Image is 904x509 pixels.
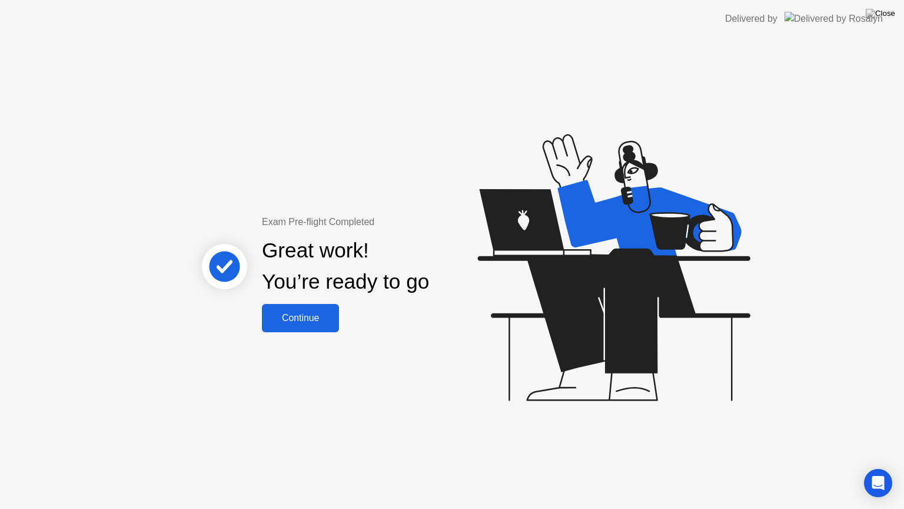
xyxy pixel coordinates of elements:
[785,12,883,25] img: Delivered by Rosalyn
[262,304,339,332] button: Continue
[864,469,892,497] div: Open Intercom Messenger
[262,215,505,229] div: Exam Pre-flight Completed
[866,9,895,18] img: Close
[265,313,335,323] div: Continue
[725,12,777,26] div: Delivered by
[262,235,429,298] div: Great work! You’re ready to go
